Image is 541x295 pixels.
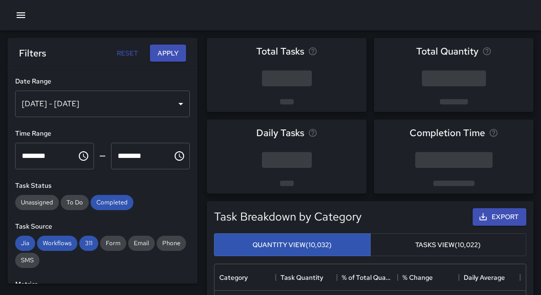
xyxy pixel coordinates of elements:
button: Quantity View(10,032) [214,233,371,257]
div: Task Quantity [280,264,323,291]
div: Jia [15,236,35,251]
div: Daily Average [459,264,520,291]
div: % Change [402,264,433,291]
span: SMS [15,256,39,264]
div: Email [128,236,155,251]
button: Choose time, selected time is 11:59 PM [170,147,189,166]
button: Export [473,208,526,226]
button: Choose time, selected time is 12:00 AM [74,147,93,166]
span: Phone [157,239,186,247]
div: To Do [61,195,89,210]
div: Unassigned [15,195,59,210]
div: Completed [91,195,133,210]
span: Unassigned [15,198,59,206]
h6: Task Source [15,221,190,232]
h6: Task Status [15,181,190,191]
div: Task Quantity [276,264,337,291]
div: [DATE] - [DATE] [15,91,190,117]
div: Category [215,264,276,291]
span: 311 [79,239,98,247]
span: Completion Time [410,125,485,140]
span: Form [100,239,126,247]
span: Total Quantity [416,44,478,59]
div: SMS [15,253,39,268]
svg: Average time taken to complete tasks in the selected period, compared to the previous period. [489,128,498,138]
div: % Change [398,264,459,291]
span: Jia [15,239,35,247]
div: Category [219,264,248,291]
h6: Filters [19,46,46,61]
span: Email [128,239,155,247]
div: Phone [157,236,186,251]
button: Reset [112,45,142,62]
span: Workflows [37,239,77,247]
span: Completed [91,198,133,206]
h6: Date Range [15,76,190,87]
button: Tasks View(10,022) [370,233,527,257]
div: Form [100,236,126,251]
svg: Total number of tasks in the selected period, compared to the previous period. [308,46,317,56]
div: Workflows [37,236,77,251]
h5: Task Breakdown by Category [214,209,469,224]
span: Daily Tasks [256,125,304,140]
svg: Average number of tasks per day in the selected period, compared to the previous period. [308,128,317,138]
span: Total Tasks [256,44,304,59]
span: To Do [61,198,89,206]
svg: Total task quantity in the selected period, compared to the previous period. [482,46,492,56]
h6: Metrics [15,279,190,290]
div: % of Total Quantity [337,264,398,291]
div: 311 [79,236,98,251]
button: Apply [150,45,186,62]
div: Daily Average [464,264,505,291]
div: % of Total Quantity [342,264,393,291]
h6: Time Range [15,129,190,139]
